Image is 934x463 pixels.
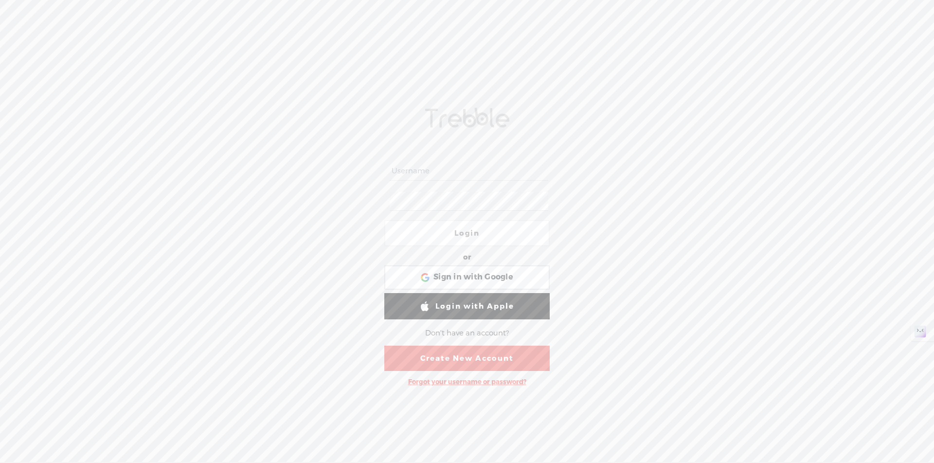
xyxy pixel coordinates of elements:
[403,373,531,391] div: Forgot your username or password?
[425,323,509,344] div: Don't have an account?
[384,346,550,371] a: Create New Account
[384,293,550,319] a: Login with Apple
[390,162,548,181] input: Username
[433,272,513,282] span: Sign in with Google
[384,220,550,246] a: Login
[384,265,550,290] div: Sign in with Google
[463,250,471,265] div: or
